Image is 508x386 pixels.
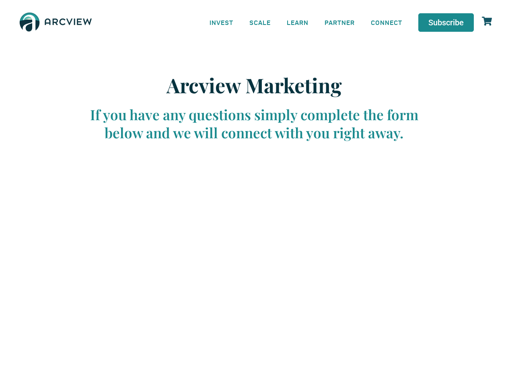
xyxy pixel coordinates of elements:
a: PARTNER [317,13,363,31]
a: CONNECT [363,13,410,31]
a: LEARN [279,13,317,31]
div: If you have any questions simply complete the form below and we will connect with you right away. [81,105,427,142]
a: SCALE [241,13,279,31]
a: Subscribe [418,13,474,32]
nav: Menu [202,13,410,31]
a: INVEST [202,13,241,31]
img: The Arcview Group [16,8,95,37]
h2: Arcview Marketing [81,73,427,97]
span: Subscribe [428,18,464,27]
